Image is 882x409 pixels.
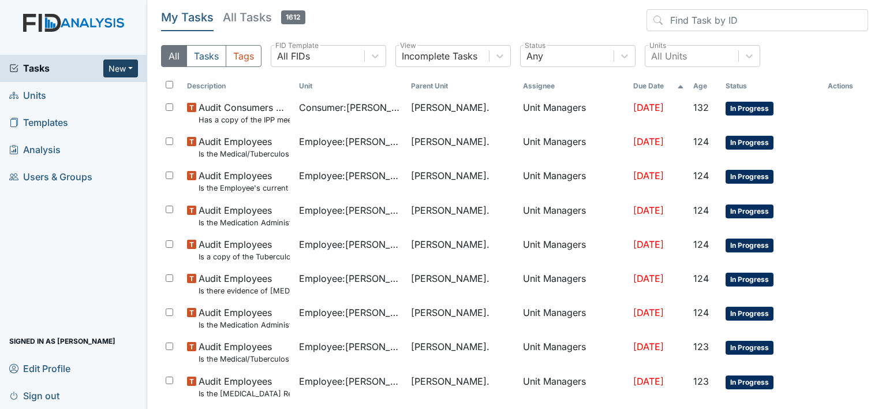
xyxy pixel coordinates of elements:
[726,136,773,150] span: In Progress
[411,340,489,354] span: [PERSON_NAME].
[726,341,773,355] span: In Progress
[693,239,709,250] span: 124
[823,76,868,96] th: Actions
[518,335,628,369] td: Unit Managers
[651,49,687,63] div: All Units
[299,101,402,114] span: Consumer : [PERSON_NAME]
[199,354,290,365] small: Is the Medical/Tuberculosis Assessment updated annually?
[402,49,477,63] div: Incomplete Tasks
[411,101,489,114] span: [PERSON_NAME].
[166,81,173,88] input: Toggle All Rows Selected
[726,273,773,287] span: In Progress
[633,341,664,352] span: [DATE]
[9,386,59,404] span: Sign out
[633,273,664,284] span: [DATE]
[518,130,628,164] td: Unit Managers
[161,9,214,25] h5: My Tasks
[103,60,138,77] button: New
[161,45,261,67] div: Type filter
[693,136,709,147] span: 124
[9,114,68,132] span: Templates
[186,45,226,67] button: Tasks
[689,76,721,96] th: Toggle SortBy
[693,375,709,387] span: 123
[693,102,709,113] span: 132
[633,239,664,250] span: [DATE]
[199,237,290,262] span: Audit Employees Is a copy of the Tuberculosis Test in the file?
[199,285,290,296] small: Is there evidence of [MEDICAL_DATA] (probationary [DATE] and post accident)?
[629,76,689,96] th: Toggle SortBy
[726,204,773,218] span: In Progress
[9,168,92,186] span: Users & Groups
[299,340,402,354] span: Employee : [PERSON_NAME]
[526,49,543,63] div: Any
[182,76,294,96] th: Toggle SortBy
[199,251,290,262] small: Is a copy of the Tuberculosis Test in the file?
[411,374,489,388] span: [PERSON_NAME].
[633,136,664,147] span: [DATE]
[277,49,310,63] div: All FIDs
[9,141,61,159] span: Analysis
[199,272,290,296] span: Audit Employees Is there evidence of drug test (probationary within 90 days and post accident)?
[693,273,709,284] span: 124
[518,301,628,335] td: Unit Managers
[9,61,103,75] a: Tasks
[299,374,402,388] span: Employee : [PERSON_NAME]
[633,170,664,181] span: [DATE]
[726,307,773,321] span: In Progress
[299,306,402,319] span: Employee : [PERSON_NAME] [PERSON_NAME]
[726,170,773,184] span: In Progress
[199,217,290,228] small: Is the Medication Administration certificate found in the file?
[721,76,823,96] th: Toggle SortBy
[199,101,290,125] span: Audit Consumers Charts Has a copy of the IPP meeting been sent to the Parent/Guardian within 30 d...
[726,375,773,389] span: In Progress
[726,239,773,252] span: In Progress
[693,204,709,216] span: 124
[406,76,518,96] th: Toggle SortBy
[726,102,773,116] span: In Progress
[199,135,290,159] span: Audit Employees Is the Medical/Tuberculosis Assessment updated annually?
[633,375,664,387] span: [DATE]
[518,370,628,404] td: Unit Managers
[199,319,290,330] small: Is the Medication Administration Test and 2 observation checklist (hire after 10/07) found in the...
[199,183,290,194] small: Is the Employee's current annual Performance Evaluation on file?
[199,306,290,330] span: Audit Employees Is the Medication Administration Test and 2 observation checklist (hire after 10/...
[518,164,628,198] td: Unit Managers
[199,340,290,365] span: Audit Employees Is the Medical/Tuberculosis Assessment updated annually?
[411,237,489,251] span: [PERSON_NAME].
[9,332,115,350] span: Signed in as [PERSON_NAME]
[518,96,628,130] td: Unit Managers
[633,204,664,216] span: [DATE]
[299,203,402,217] span: Employee : [PERSON_NAME] [PERSON_NAME]
[161,45,187,67] button: All
[633,102,664,113] span: [DATE]
[199,388,290,399] small: Is the [MEDICAL_DATA] Record completed (if accepted by employee)?
[411,306,489,319] span: [PERSON_NAME].
[199,169,290,194] span: Audit Employees Is the Employee's current annual Performance Evaluation on file?
[226,45,261,67] button: Tags
[281,10,305,24] span: 1612
[411,203,489,217] span: [PERSON_NAME].
[693,170,709,181] span: 124
[299,135,402,148] span: Employee : [PERSON_NAME]
[693,307,709,318] span: 124
[199,114,290,125] small: Has a copy of the IPP meeting been sent to the Parent/Guardian [DATE] of the meeting?
[646,9,868,31] input: Find Task by ID
[693,341,709,352] span: 123
[223,9,305,25] h5: All Tasks
[9,359,70,377] span: Edit Profile
[518,76,628,96] th: Assignee
[294,76,406,96] th: Toggle SortBy
[299,237,402,251] span: Employee : [PERSON_NAME] [PERSON_NAME]
[9,87,46,105] span: Units
[518,233,628,267] td: Unit Managers
[411,135,489,148] span: [PERSON_NAME].
[518,267,628,301] td: Unit Managers
[518,199,628,233] td: Unit Managers
[299,169,402,183] span: Employee : [PERSON_NAME]
[633,307,664,318] span: [DATE]
[411,272,489,285] span: [PERSON_NAME].
[299,272,402,285] span: Employee : [PERSON_NAME] [PERSON_NAME]
[199,374,290,399] span: Audit Employees Is the Hepatitis B Vaccine Record completed (if accepted by employee)?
